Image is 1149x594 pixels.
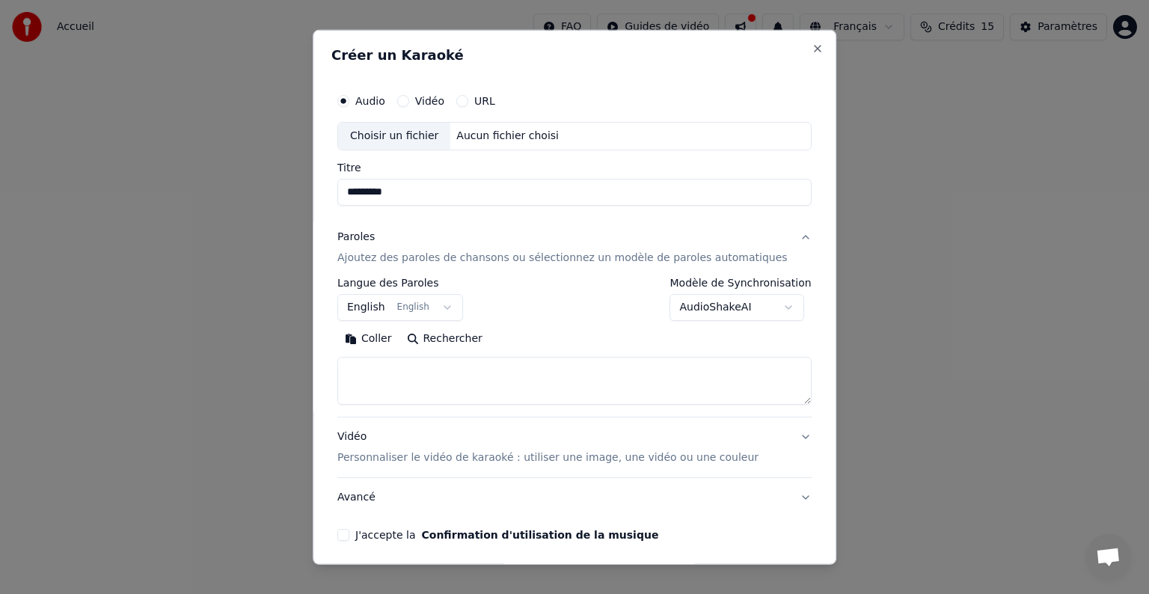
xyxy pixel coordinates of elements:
label: Modèle de Synchronisation [670,278,812,288]
h2: Créer un Karaoké [331,49,818,62]
button: Coller [337,327,399,351]
button: Rechercher [399,327,490,351]
label: Vidéo [415,96,444,106]
label: Audio [355,96,385,106]
label: Titre [337,162,812,173]
label: J'accepte la [355,530,658,540]
button: Avancé [337,478,812,517]
label: Langue des Paroles [337,278,463,288]
button: ParolesAjoutez des paroles de chansons ou sélectionnez un modèle de paroles automatiques [337,218,812,278]
button: VidéoPersonnaliser le vidéo de karaoké : utiliser une image, une vidéo ou une couleur [337,417,812,477]
div: Paroles [337,230,375,245]
p: Ajoutez des paroles de chansons ou sélectionnez un modèle de paroles automatiques [337,251,788,266]
div: Vidéo [337,429,759,465]
p: Personnaliser le vidéo de karaoké : utiliser une image, une vidéo ou une couleur [337,450,759,465]
button: J'accepte la [422,530,659,540]
label: URL [474,96,495,106]
div: Choisir un fichier [338,123,450,150]
div: ParolesAjoutez des paroles de chansons ou sélectionnez un modèle de paroles automatiques [337,278,812,417]
div: Aucun fichier choisi [451,129,566,144]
